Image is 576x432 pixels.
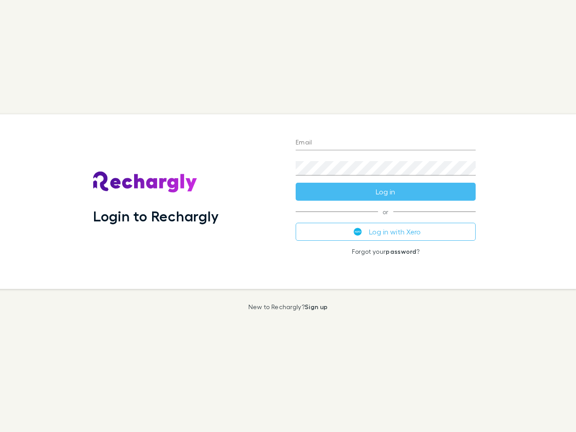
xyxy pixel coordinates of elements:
h1: Login to Rechargly [93,207,219,225]
a: Sign up [305,303,328,310]
button: Log in with Xero [296,223,476,241]
a: password [386,247,416,255]
img: Rechargly's Logo [93,171,198,193]
p: New to Rechargly? [248,303,328,310]
img: Xero's logo [354,228,362,236]
button: Log in [296,183,476,201]
span: or [296,211,476,212]
p: Forgot your ? [296,248,476,255]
